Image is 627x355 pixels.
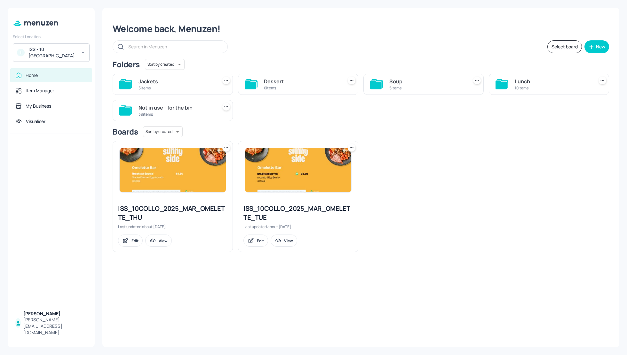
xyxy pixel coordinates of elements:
div: Lunch [515,78,591,85]
div: View [159,238,168,244]
div: Not in use - for the bin [139,104,215,111]
div: 5 items [389,85,465,91]
div: Edit [257,238,264,244]
button: Select board [547,40,582,53]
div: Visualiser [26,118,45,125]
div: View [284,238,293,244]
div: I [17,49,25,56]
div: ISS - 10 [GEOGRAPHIC_DATA] [28,46,77,59]
div: Welcome back, Menuzen! [113,23,609,35]
div: Folders [113,59,140,70]
div: 5 items [139,85,215,91]
div: ISS_10COLLO_2025_MAR_OMELETTE_THU [118,204,227,222]
div: Edit [131,238,139,244]
div: Jackets [139,78,215,85]
img: 2025-08-29-1756455170588zuoxskk7pe.jpeg [120,148,226,192]
div: Last updated about [DATE]. [118,224,227,229]
div: 39 items [139,111,215,117]
button: New [584,40,609,53]
div: My Business [26,103,51,109]
div: 6 items [264,85,340,91]
input: Search in Menuzen [128,42,221,51]
div: Select Location [13,34,90,39]
div: [PERSON_NAME][EMAIL_ADDRESS][DOMAIN_NAME] [23,317,87,336]
div: Dessert [264,78,340,85]
div: Sort by created [143,125,183,138]
div: Sort by created [145,58,185,71]
div: Boards [113,127,138,137]
div: Last updated about [DATE]. [243,224,353,229]
div: ISS_10COLLO_2025_MAR_OMELETTE_TUE [243,204,353,222]
div: New [596,45,605,49]
div: Home [26,72,38,78]
img: 2025-08-29-1756454443696u54qv3gph4.jpeg [245,148,351,192]
div: 10 items [515,85,591,91]
div: [PERSON_NAME] [23,310,87,317]
div: Item Manager [26,87,54,94]
div: Soup [389,78,465,85]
